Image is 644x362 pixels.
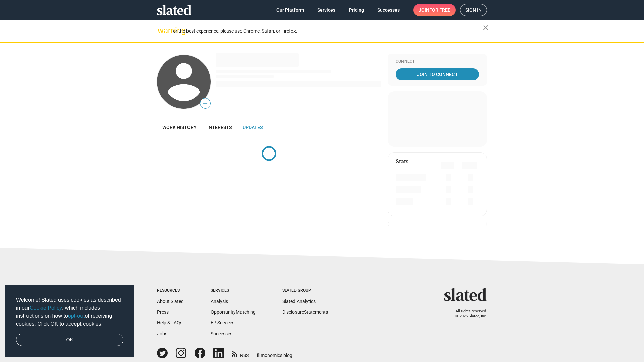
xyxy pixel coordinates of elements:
span: Welcome! Slated uses cookies as described in our , which includes instructions on how to of recei... [16,296,123,328]
a: Join To Connect [396,68,479,80]
div: cookieconsent [5,285,134,357]
a: Slated Analytics [282,299,316,304]
a: Cookie Policy [30,305,62,311]
a: About Slated [157,299,184,304]
a: Services [312,4,341,16]
a: OpportunityMatching [211,309,256,315]
a: RSS [232,348,249,359]
a: EP Services [211,320,234,325]
a: Analysis [211,299,228,304]
a: Jobs [157,331,167,336]
a: dismiss cookie message [16,334,123,346]
a: Updates [237,119,268,135]
a: Pricing [343,4,369,16]
a: filmonomics blog [257,347,292,359]
span: Our Platform [276,4,304,16]
span: Successes [377,4,400,16]
div: Services [211,288,256,293]
div: Resources [157,288,184,293]
span: Updates [243,125,263,130]
a: Successes [372,4,405,16]
span: Sign in [465,4,482,16]
span: Services [317,4,335,16]
a: Successes [211,331,232,336]
span: Join To Connect [397,68,478,80]
a: Press [157,309,169,315]
span: film [257,353,265,358]
a: DisclosureStatements [282,309,328,315]
div: For the best experience, please use Chrome, Safari, or Firefox. [170,26,483,36]
a: Work history [157,119,202,135]
a: Help & FAQs [157,320,182,325]
span: Work history [162,125,197,130]
a: Sign in [460,4,487,16]
span: Join [419,4,450,16]
div: Slated Group [282,288,328,293]
a: Our Platform [271,4,309,16]
mat-icon: warning [158,26,166,35]
span: Interests [207,125,232,130]
a: opt-out [68,313,85,319]
p: All rights reserved. © 2025 Slated, Inc. [448,309,487,319]
mat-icon: close [482,24,490,32]
div: Connect [396,59,479,64]
span: Pricing [349,4,364,16]
a: Interests [202,119,237,135]
span: — [200,99,210,108]
span: for free [429,4,450,16]
mat-card-title: Stats [396,158,408,165]
a: Joinfor free [413,4,456,16]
